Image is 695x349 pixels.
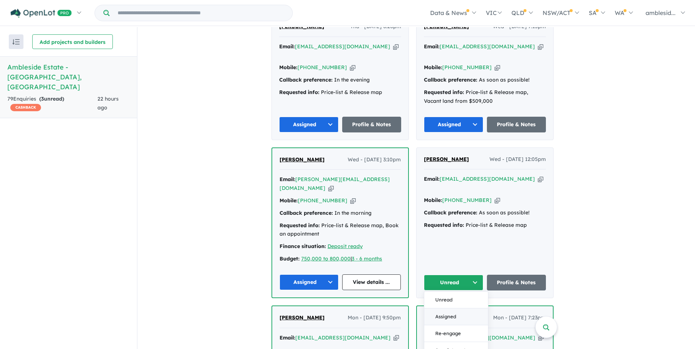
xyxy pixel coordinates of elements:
[646,9,676,16] span: amblesid...
[393,43,399,50] button: Copy
[487,117,546,132] a: Profile & Notes
[280,314,325,322] a: [PERSON_NAME]
[279,89,319,95] strong: Requested info:
[538,175,543,183] button: Copy
[424,76,477,83] strong: Callback preference:
[280,334,295,341] strong: Email:
[280,209,401,218] div: In the morning
[301,255,351,262] a: 750,000 to 800,000
[424,176,440,182] strong: Email:
[424,292,488,308] button: Unread
[348,155,401,164] span: Wed - [DATE] 3:10pm
[424,221,546,230] div: Price-list & Release map
[39,95,64,102] strong: ( unread)
[280,274,339,290] button: Assigned
[280,314,325,321] span: [PERSON_NAME]
[295,43,390,50] a: [EMAIL_ADDRESS][DOMAIN_NAME]
[424,308,488,325] button: Assigned
[280,156,325,163] span: [PERSON_NAME]
[279,76,401,85] div: In the evening
[279,88,401,97] div: Price-list & Release map
[7,95,97,112] div: 79 Enquir ies
[424,275,483,290] button: Unread
[424,209,546,217] div: As soon as possible!
[442,64,492,71] a: [PHONE_NUMBER]
[41,95,44,102] span: 3
[440,43,535,50] a: [EMAIL_ADDRESS][DOMAIN_NAME]
[280,221,401,239] div: Price-list & Release map, Book an appointment
[538,43,543,50] button: Copy
[424,155,469,164] a: [PERSON_NAME]
[487,275,546,290] a: Profile & Notes
[424,64,442,71] strong: Mobile:
[279,43,295,50] strong: Email:
[424,222,464,228] strong: Requested info:
[280,197,298,204] strong: Mobile:
[280,176,390,191] a: [PERSON_NAME][EMAIL_ADDRESS][DOMAIN_NAME]
[279,64,297,71] strong: Mobile:
[495,196,500,204] button: Copy
[11,9,72,18] img: Openlot PRO Logo White
[424,325,488,342] button: Re-engage
[342,274,401,290] a: View details ...
[279,76,333,83] strong: Callback preference:
[328,243,363,249] a: Deposit ready
[297,64,347,71] a: [PHONE_NUMBER]
[424,156,469,162] span: [PERSON_NAME]
[32,34,113,49] button: Add projects and builders
[280,255,401,263] div: |
[295,334,391,341] a: [EMAIL_ADDRESS][DOMAIN_NAME]
[424,209,477,216] strong: Callback preference:
[424,43,440,50] strong: Email:
[440,176,535,182] a: [EMAIL_ADDRESS][DOMAIN_NAME]
[328,184,334,192] button: Copy
[280,243,326,249] strong: Finance situation:
[350,64,355,71] button: Copy
[424,117,483,132] button: Assigned
[493,314,546,322] span: Mon - [DATE] 7:23pm
[424,88,546,106] div: Price-list & Release map, Vacant land from $509,000
[12,39,20,45] img: sort.svg
[489,155,546,164] span: Wed - [DATE] 12:05pm
[279,117,339,132] button: Assigned
[280,222,320,229] strong: Requested info:
[495,64,500,71] button: Copy
[298,197,347,204] a: [PHONE_NUMBER]
[348,314,401,322] span: Mon - [DATE] 9:50pm
[424,76,546,85] div: As soon as possible!
[352,255,382,262] a: 3 - 6 months
[342,117,402,132] a: Profile & Notes
[280,210,333,216] strong: Callback preference:
[280,255,300,262] strong: Budget:
[280,176,295,183] strong: Email:
[97,95,119,111] span: 22 hours ago
[10,104,41,111] span: CASHBACK
[442,197,492,203] a: [PHONE_NUMBER]
[424,197,442,203] strong: Mobile:
[280,155,325,164] a: [PERSON_NAME]
[393,334,399,342] button: Copy
[424,89,464,95] strong: Requested info:
[350,197,356,204] button: Copy
[111,5,291,21] input: Try estate name, suburb, builder or developer
[7,62,130,92] h5: Ambleside Estate - [GEOGRAPHIC_DATA] , [GEOGRAPHIC_DATA]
